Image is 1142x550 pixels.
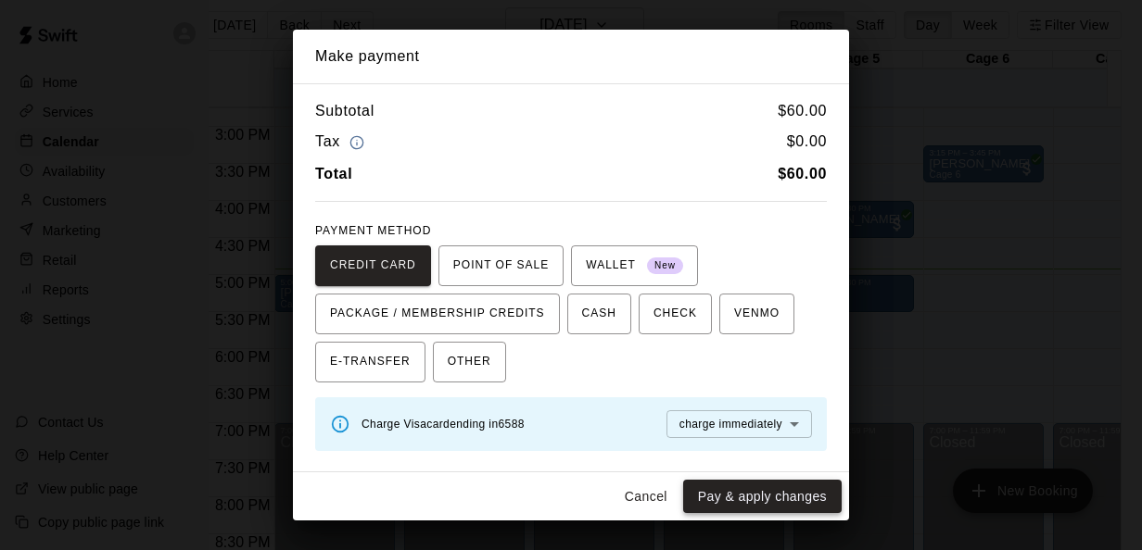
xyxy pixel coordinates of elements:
[315,224,431,237] span: PAYMENT METHOD
[719,294,794,334] button: VENMO
[639,294,712,334] button: CHECK
[315,245,431,286] button: CREDIT CARD
[315,166,352,181] b: Total
[438,245,564,286] button: POINT OF SALE
[616,480,676,514] button: Cancel
[567,294,631,334] button: CASH
[683,480,842,514] button: Pay & apply changes
[433,342,506,382] button: OTHER
[571,245,698,286] button: WALLET New
[315,342,425,382] button: E-TRANSFER
[315,99,374,123] h6: Subtotal
[582,299,616,329] span: CASH
[330,299,545,329] span: PACKAGE / MEMBERSHIP CREDITS
[787,130,827,155] h6: $ 0.00
[448,347,491,377] span: OTHER
[778,166,827,181] b: $ 60.00
[315,130,369,155] h6: Tax
[679,418,782,431] span: charge immediately
[362,418,525,431] span: Charge Visa card ending in 6588
[778,99,827,123] h6: $ 60.00
[586,251,683,281] span: WALLET
[453,251,549,281] span: POINT OF SALE
[315,294,560,334] button: PACKAGE / MEMBERSHIP CREDITS
[653,299,697,329] span: CHECK
[330,347,411,377] span: E-TRANSFER
[647,254,683,279] span: New
[330,251,416,281] span: CREDIT CARD
[293,30,849,83] h2: Make payment
[734,299,780,329] span: VENMO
